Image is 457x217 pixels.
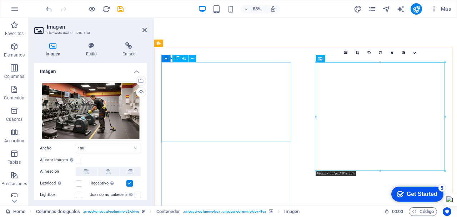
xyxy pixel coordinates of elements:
[353,5,362,13] button: design
[385,207,403,216] h6: Tiempo de la sesión
[47,24,147,30] h2: Imagen
[392,207,403,216] span: 00 00
[382,5,391,13] i: Navegador
[382,5,391,13] button: navigator
[4,138,24,144] p: Accordion
[340,47,351,59] a: Selecciona archivos del administrador de archivos, de la galería de fotos o carga archivo(s)
[36,207,80,216] span: Haz clic para seleccionar y doble clic para editar
[36,207,300,216] nav: breadcrumb
[269,209,273,213] i: Este elemento contiene un fondo
[90,191,135,199] label: Usar como cabecera
[428,3,454,15] button: Más
[83,207,139,216] span: . preset-unequal-columns-v2-drive
[396,5,405,13] button: text_generator
[6,4,58,19] div: Get Started 5 items remaining, 0% complete
[102,5,110,13] button: reload
[8,159,21,165] p: Tablas
[1,181,27,187] p: Prestaciones
[34,42,75,57] h4: Imagen
[431,5,451,13] span: Más
[409,207,437,216] button: Código
[368,5,376,13] i: Páginas (Ctrl+Alt+S)
[75,42,111,57] h4: Estilo
[91,179,126,188] label: Receptivo
[397,209,398,214] span: :
[251,5,263,13] h6: 85%
[142,209,145,213] i: Este elemento es un preajuste personalizable
[40,156,76,164] label: Ajustar imagen
[182,56,186,60] span: H1
[183,207,266,216] span: . unequal-columns-box .unequal-columns-box-flex
[398,47,409,59] a: Escala de grises
[111,42,147,57] h4: Enlace
[375,47,386,59] a: Girar 90° a la derecha
[386,47,398,59] a: Desenfoque
[241,5,266,13] button: 85%
[116,5,125,13] i: Guardar (Ctrl+S)
[4,74,25,79] p: Columnas
[40,82,141,141] div: Bussines-img-1-vONYiZ2XPHo5IGZWZfFN1w.jpg
[6,117,23,122] p: Cuadros
[5,31,24,36] p: Favoritos
[47,30,132,36] h3: Elemento #ed-883788139
[412,5,421,13] i: Publicar
[4,95,24,101] p: Contenido
[4,52,25,58] p: Elementos
[156,207,180,216] span: Haz clic para seleccionar y doble clic para editar
[284,207,300,216] span: Haz clic para seleccionar y doble clic para editar
[354,5,362,13] i: Diseño (Ctrl+Alt+Y)
[412,207,434,216] span: Código
[397,5,405,13] i: AI Writer
[363,47,375,59] a: Girar 90° a la izquierda
[40,167,76,176] label: Alineación
[45,5,53,13] i: Deshacer: Cambiar imagen (Ctrl+Z)
[6,207,25,216] a: Haz clic para cancelar la selección y doble clic para abrir páginas
[411,3,422,15] button: publish
[368,5,376,13] button: pages
[45,5,53,13] button: undo
[116,5,125,13] button: save
[53,1,60,9] div: 5
[409,47,421,59] a: Confirmar ( Ctrl ⏎ )
[40,146,76,150] label: Ancho
[352,47,363,59] a: Modo de recorte
[34,63,147,76] h4: Imagen
[443,207,451,216] button: Usercentrics
[21,8,52,14] div: Get Started
[40,191,76,199] label: Lightbox
[40,179,76,188] label: Lazyload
